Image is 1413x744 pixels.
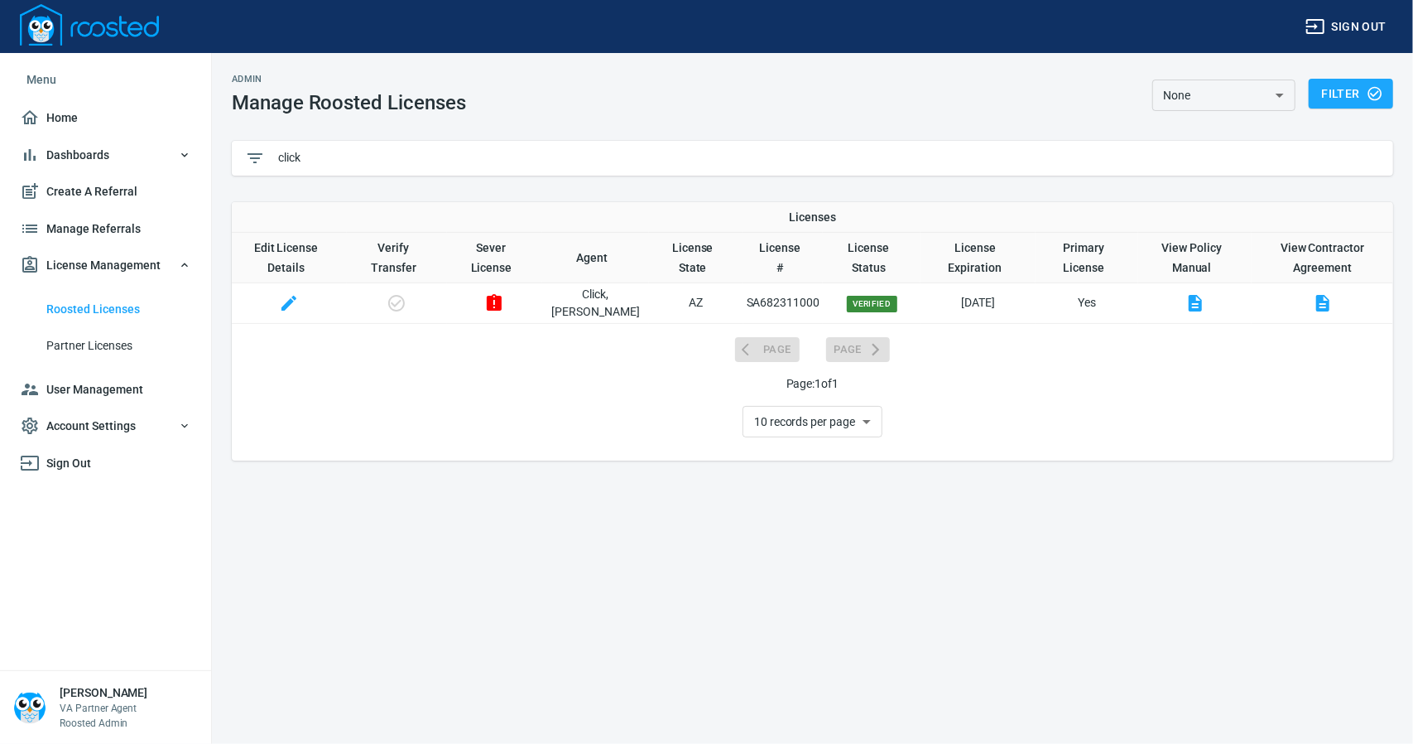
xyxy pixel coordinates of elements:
th: Toggle SortBy [542,232,649,283]
a: Create A Referral [13,173,198,210]
a: Sign Out [13,445,198,482]
th: Sever License [447,232,542,283]
p: Click , [PERSON_NAME] [542,286,649,321]
p: Yes [1036,294,1138,312]
a: User Management [13,371,198,408]
button: Sign out [1299,12,1393,42]
p: VA Partner Agent [60,701,147,716]
th: Licenses [232,202,1393,233]
button: Dashboards [13,137,198,174]
th: View Policy Manual [1138,232,1252,283]
a: Manage Referrals [13,210,198,248]
h2: Admin [232,74,466,85]
th: Toggle SortBy [743,232,824,283]
span: Verified [847,296,898,312]
button: Account Settings [13,408,198,445]
span: Account Settings [20,416,191,437]
span: Home [20,108,191,128]
iframe: Chat [1343,669,1401,732]
button: Filter [1309,79,1393,109]
a: Roosted Licenses [13,291,198,328]
span: User Management [20,379,191,400]
span: Roosted Licenses [46,299,191,320]
th: Toggle SortBy [1036,232,1138,283]
p: Roosted Admin [60,716,147,731]
input: Type to Filter [278,146,1380,171]
th: Toggle SortBy [649,232,743,283]
h1: Manage Roosted Licenses [232,91,466,114]
a: Home [13,99,198,137]
th: Toggle SortBy [920,232,1036,283]
span: Partner Licenses [46,336,191,356]
span: License Management [20,255,191,276]
a: Partner Licenses [13,327,198,365]
span: Create A Referral [20,181,191,202]
img: Logo [20,4,159,46]
button: License Management [13,247,198,284]
th: Verify Transfer [347,232,447,283]
span: Manage Referrals [20,219,191,239]
li: Menu [13,60,198,99]
span: Sign Out [20,453,191,474]
p: SA682311000 [743,294,824,312]
th: Edit License Details [232,232,347,283]
span: Sign out [1305,17,1387,37]
span: Filter [1322,84,1380,104]
th: View Contractor Agreement [1252,232,1393,283]
span: Dashboards [20,145,191,166]
th: Toggle SortBy [823,232,920,283]
p: Page: 1 of 1 [232,375,1393,393]
img: Person [13,691,46,724]
p: [DATE] [920,294,1036,312]
p: AZ [649,294,743,312]
h6: [PERSON_NAME] [60,684,147,701]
